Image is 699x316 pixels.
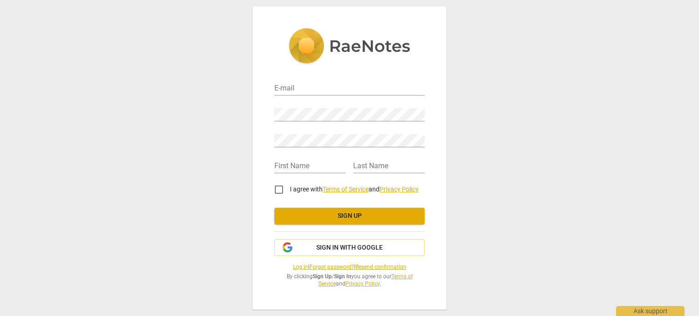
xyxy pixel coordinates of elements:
b: Sign Up [313,273,332,280]
a: Log in [293,264,308,270]
a: Terms of Service [319,273,413,287]
a: Resend confirmation [355,264,406,270]
span: I agree with and [290,186,419,193]
a: Terms of Service [323,186,369,193]
a: Privacy Policy [345,281,380,287]
div: Ask support [616,306,684,316]
span: | | [274,263,425,271]
button: Sign up [274,208,425,224]
a: Privacy Policy [380,186,419,193]
img: 5ac2273c67554f335776073100b6d88f.svg [289,28,410,65]
span: By clicking / you agree to our and . [274,273,425,288]
span: Sign in with Google [316,243,383,252]
button: Sign in with Google [274,239,425,256]
b: Sign In [334,273,351,280]
a: Forgot password? [309,264,354,270]
span: Sign up [282,211,417,221]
